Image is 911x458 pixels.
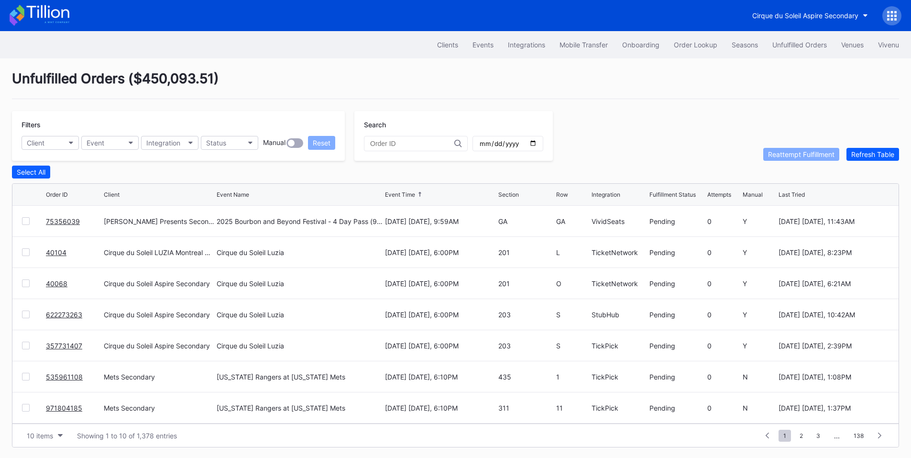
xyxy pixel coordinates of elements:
[22,429,67,442] button: 10 items
[779,279,889,288] div: [DATE] [DATE], 6:21AM
[615,36,667,54] button: Onboarding
[217,191,249,198] div: Event Name
[707,342,740,350] div: 0
[217,217,383,225] div: 2025 Bourbon and Beyond Festival - 4 Day Pass (9/11 - 9/14) ([PERSON_NAME], [PERSON_NAME], [PERSO...
[707,279,740,288] div: 0
[707,404,740,412] div: 0
[217,404,345,412] div: [US_STATE] Rangers at [US_STATE] Mets
[104,342,214,350] div: Cirque du Soleil Aspire Secondary
[649,191,696,198] div: Fulfillment Status
[22,136,79,150] button: Client
[104,404,214,412] div: Mets Secondary
[498,248,554,257] div: 201
[592,311,647,319] div: StubHub
[779,191,805,198] div: Last Tried
[385,342,495,350] div: [DATE] [DATE], 6:00PM
[370,140,454,147] input: Order ID
[498,279,554,288] div: 201
[385,191,415,198] div: Event Time
[201,136,258,150] button: Status
[745,7,875,24] button: Cirque du Soleil Aspire Secondary
[556,404,589,412] div: 11
[46,342,82,350] a: 357731407
[364,121,543,129] div: Search
[556,373,589,381] div: 1
[649,311,705,319] div: Pending
[834,36,871,54] button: Venues
[674,41,717,49] div: Order Lookup
[556,311,589,319] div: S
[592,217,647,225] div: VividSeats
[472,41,494,49] div: Events
[556,191,568,198] div: Row
[779,404,889,412] div: [DATE] [DATE], 1:37PM
[385,404,495,412] div: [DATE] [DATE], 6:10PM
[779,373,889,381] div: [DATE] [DATE], 1:08PM
[779,217,889,225] div: [DATE] [DATE], 11:43AM
[17,168,45,176] div: Select All
[592,191,620,198] div: Integration
[743,404,776,412] div: N
[649,404,705,412] div: Pending
[667,36,724,54] a: Order Lookup
[707,191,731,198] div: Attempts
[104,191,120,198] div: Client
[768,150,834,158] div: Reattempt Fulfillment
[871,36,906,54] button: Vivenu
[501,36,552,54] button: Integrations
[104,373,214,381] div: Mets Secondary
[724,36,765,54] a: Seasons
[385,279,495,288] div: [DATE] [DATE], 6:00PM
[795,430,808,442] span: 2
[743,279,776,288] div: Y
[465,36,501,54] button: Events
[765,36,834,54] button: Unfulfilled Orders
[46,404,82,412] a: 971804185
[552,36,615,54] a: Mobile Transfer
[430,36,465,54] button: Clients
[649,373,705,381] div: Pending
[592,248,647,257] div: TicketNetwork
[556,248,589,257] div: L
[851,150,894,158] div: Refresh Table
[498,342,554,350] div: 203
[217,248,284,257] div: Cirque du Soleil Luzia
[104,217,214,225] div: [PERSON_NAME] Presents Secondary
[46,191,68,198] div: Order ID
[27,139,44,147] div: Client
[87,139,104,147] div: Event
[22,121,335,129] div: Filters
[743,373,776,381] div: N
[508,41,545,49] div: Integrations
[46,248,66,257] a: 40104
[846,148,899,161] button: Refresh Table
[878,41,899,49] div: Vivenu
[649,248,705,257] div: Pending
[752,11,858,20] div: Cirque du Soleil Aspire Secondary
[743,248,776,257] div: Y
[649,342,705,350] div: Pending
[498,217,554,225] div: GA
[46,279,67,288] a: 40068
[743,191,763,198] div: Manual
[592,279,647,288] div: TicketNetwork
[592,373,647,381] div: TickPick
[592,404,647,412] div: TickPick
[217,373,345,381] div: [US_STATE] Rangers at [US_STATE] Mets
[743,342,776,350] div: Y
[46,217,80,225] a: 75356039
[849,430,868,442] span: 138
[649,217,705,225] div: Pending
[779,311,889,319] div: [DATE] [DATE], 10:42AM
[622,41,659,49] div: Onboarding
[12,166,50,179] button: Select All
[649,279,705,288] div: Pending
[217,279,284,288] div: Cirque du Soleil Luzia
[146,139,180,147] div: Integration
[313,139,330,147] div: Reset
[263,138,285,148] div: Manual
